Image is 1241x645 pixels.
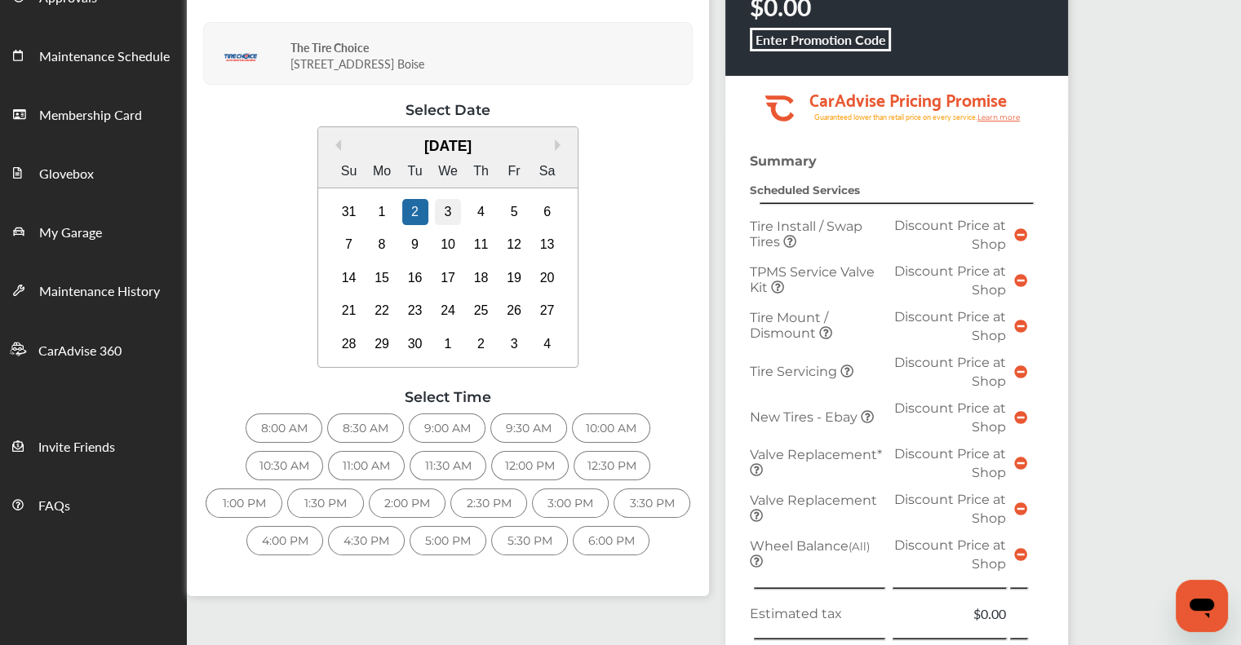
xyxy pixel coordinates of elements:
[809,84,1007,113] tspan: CarAdvise Pricing Promise
[1,143,186,201] a: Glovebox
[246,451,323,480] div: 10:30 AM
[468,158,494,184] div: Th
[849,540,870,553] small: (All)
[501,298,527,324] div: Choose Friday, September 26th, 2025
[468,199,494,225] div: Choose Thursday, September 4th, 2025
[894,309,1006,343] span: Discount Price at Shop
[39,281,160,303] span: Maintenance History
[332,195,564,360] div: month 2025-09
[318,138,578,155] div: [DATE]
[750,409,861,425] span: New Tires - Ebay
[501,265,527,291] div: Choose Friday, September 19th, 2025
[750,183,860,197] strong: Scheduled Services
[450,488,527,518] div: 2:30 PM
[750,310,828,341] span: Tire Mount / Dismount
[534,232,561,258] div: Choose Saturday, September 13th, 2025
[369,158,395,184] div: Mo
[38,437,115,458] span: Invite Friends
[435,298,461,324] div: Choose Wednesday, September 24th, 2025
[501,199,527,225] div: Choose Friday, September 5th, 2025
[246,526,323,555] div: 4:00 PM
[1,25,186,84] a: Maintenance Schedule
[410,526,486,555] div: 5:00 PM
[336,199,362,225] div: Choose Sunday, August 31st, 2025
[402,298,428,324] div: Choose Tuesday, September 23rd, 2025
[746,600,889,627] td: Estimated tax
[889,600,1010,627] td: $0.00
[39,46,170,68] span: Maintenance Schedule
[369,331,395,357] div: Choose Monday, September 29th, 2025
[468,331,494,357] div: Choose Thursday, October 2nd, 2025
[1,260,186,319] a: Maintenance History
[287,488,364,518] div: 1:30 PM
[327,413,404,443] div: 8:30 AM
[328,526,405,555] div: 4:30 PM
[573,526,649,555] div: 6:00 PM
[534,199,561,225] div: Choose Saturday, September 6th, 2025
[336,265,362,291] div: Choose Sunday, September 14th, 2025
[1,201,186,260] a: My Garage
[435,232,461,258] div: Choose Wednesday, September 10th, 2025
[39,223,102,244] span: My Garage
[1176,580,1228,632] iframe: Button to launch messaging window
[750,447,882,462] span: Valve Replacement*
[750,538,870,554] span: Wheel Balance
[574,451,650,480] div: 12:30 PM
[894,355,1006,389] span: Discount Price at Shop
[750,264,875,295] span: TPMS Service Valve Kit
[435,331,461,357] div: Choose Wednesday, October 1st, 2025
[555,139,566,151] button: Next Month
[203,101,693,118] div: Select Date
[468,265,494,291] div: Choose Thursday, September 18th, 2025
[750,364,840,379] span: Tire Servicing
[572,413,650,443] div: 10:00 AM
[336,331,362,357] div: Choose Sunday, September 28th, 2025
[39,164,94,185] span: Glovebox
[894,492,1006,526] span: Discount Price at Shop
[369,488,445,518] div: 2:00 PM
[468,232,494,258] div: Choose Thursday, September 11th, 2025
[224,52,257,61] img: logo-tire-choice.png
[501,331,527,357] div: Choose Friday, October 3rd, 2025
[369,199,395,225] div: Choose Monday, September 1st, 2025
[534,265,561,291] div: Choose Saturday, September 20th, 2025
[894,263,1006,298] span: Discount Price at Shop
[290,39,369,55] strong: The Tire Choice
[336,232,362,258] div: Choose Sunday, September 7th, 2025
[534,298,561,324] div: Choose Saturday, September 27th, 2025
[402,199,428,225] div: Choose Tuesday, September 2nd, 2025
[38,496,70,517] span: FAQs
[894,537,1006,572] span: Discount Price at Shop
[614,488,690,518] div: 3:30 PM
[750,153,817,169] strong: Summary
[246,413,322,443] div: 8:00 AM
[409,413,485,443] div: 9:00 AM
[369,265,395,291] div: Choose Monday, September 15th, 2025
[814,112,977,122] tspan: Guaranteed lower than retail price on every service.
[894,400,1006,435] span: Discount Price at Shop
[402,158,428,184] div: Tu
[532,488,609,518] div: 3:00 PM
[1,84,186,143] a: Membership Card
[402,265,428,291] div: Choose Tuesday, September 16th, 2025
[750,493,877,508] span: Valve Replacement
[369,232,395,258] div: Choose Monday, September 8th, 2025
[39,105,142,126] span: Membership Card
[894,446,1006,480] span: Discount Price at Shop
[750,219,862,250] span: Tire Install / Swap Tires
[290,27,688,80] div: [STREET_ADDRESS] Boise
[330,139,341,151] button: Previous Month
[491,526,568,555] div: 5:30 PM
[435,158,461,184] div: We
[402,232,428,258] div: Choose Tuesday, September 9th, 2025
[435,199,461,225] div: Choose Wednesday, September 3rd, 2025
[468,298,494,324] div: Choose Thursday, September 25th, 2025
[435,265,461,291] div: Choose Wednesday, September 17th, 2025
[491,451,569,480] div: 12:00 PM
[501,232,527,258] div: Choose Friday, September 12th, 2025
[977,113,1021,121] tspan: Learn more
[369,298,395,324] div: Choose Monday, September 22nd, 2025
[203,388,693,405] div: Select Time
[336,298,362,324] div: Choose Sunday, September 21st, 2025
[756,30,886,49] b: Enter Promotion Code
